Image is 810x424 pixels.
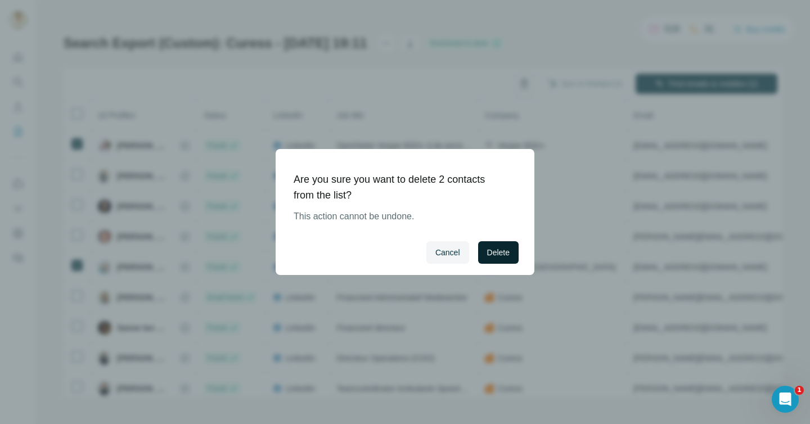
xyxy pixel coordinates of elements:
h1: Are you sure you want to delete 2 contacts from the list? [294,172,507,203]
p: This action cannot be undone. [294,210,507,223]
button: Cancel [426,241,469,264]
iframe: Intercom live chat [772,386,799,413]
span: 1 [795,386,804,395]
span: Cancel [435,247,460,258]
button: Delete [478,241,519,264]
span: Delete [487,247,510,258]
